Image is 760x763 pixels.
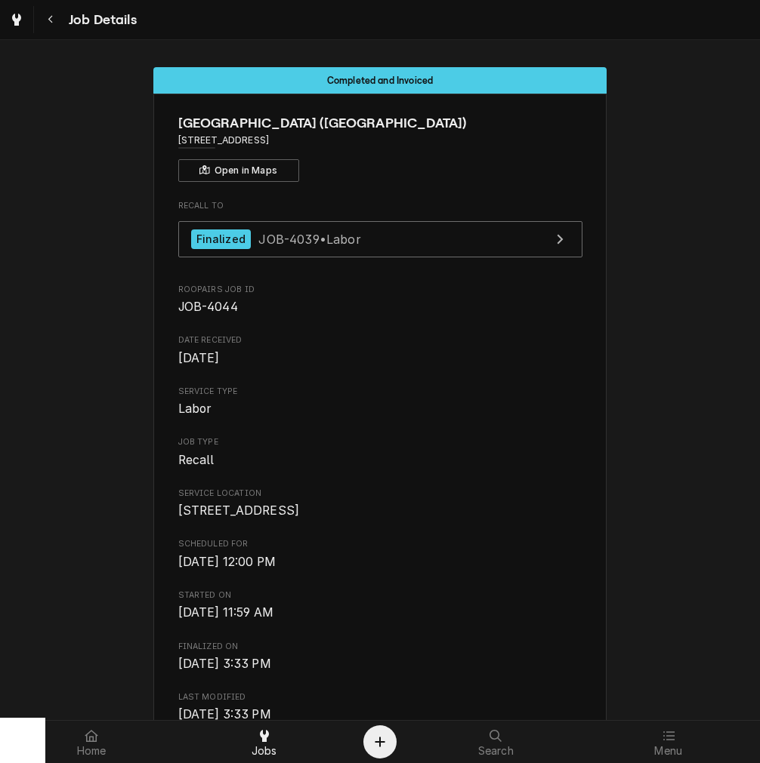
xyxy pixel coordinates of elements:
[178,436,582,448] span: Job Type
[178,134,582,147] span: Address
[178,706,582,724] span: Last Modified
[178,334,582,367] div: Date Received
[178,605,273,620] span: [DATE] 11:59 AM
[178,113,582,134] span: Name
[178,159,299,182] button: Open in Maps
[178,488,582,500] span: Service Location
[178,691,582,703] span: Last Modified
[178,284,582,316] div: Roopairs Job ID
[179,724,351,760] a: Jobs
[258,231,360,246] span: JOB-4039 • Labor
[178,641,582,673] div: Finalized On
[178,502,582,520] span: Service Location
[178,655,582,673] span: Finalized On
[178,300,238,314] span: JOB-4044
[178,691,582,724] div: Last Modified
[37,6,64,33] button: Navigate back
[153,67,607,94] div: Status
[478,745,514,757] span: Search
[583,724,755,760] a: Menu
[252,745,277,757] span: Jobs
[178,538,582,550] span: Scheduled For
[327,75,434,85] span: Completed and Invoiced
[178,707,271,721] span: [DATE] 3:33 PM
[178,221,582,258] a: View Job
[178,200,582,265] div: Recall To
[64,10,137,30] span: Job Details
[178,453,215,467] span: Recall
[410,724,582,760] a: Search
[178,351,220,365] span: [DATE]
[3,6,30,33] a: Go to Jobs
[77,745,107,757] span: Home
[178,451,582,469] span: Job Type
[178,284,582,296] span: Roopairs Job ID
[178,401,212,416] span: Labor
[191,229,251,250] div: Finalized
[178,349,582,368] span: Date Received
[178,113,582,182] div: Client Information
[178,538,582,571] div: Scheduled For
[178,589,582,622] div: Started On
[178,555,276,569] span: [DATE] 12:00 PM
[178,641,582,653] span: Finalized On
[178,503,300,518] span: [STREET_ADDRESS]
[178,604,582,622] span: Started On
[654,745,682,757] span: Menu
[178,298,582,316] span: Roopairs Job ID
[178,553,582,571] span: Scheduled For
[178,386,582,398] span: Service Type
[178,400,582,418] span: Service Type
[178,589,582,601] span: Started On
[6,724,178,760] a: Home
[178,334,582,346] span: Date Received
[178,386,582,418] div: Service Type
[363,725,397,758] button: Create Object
[178,488,582,520] div: Service Location
[178,657,271,671] span: [DATE] 3:33 PM
[178,436,582,469] div: Job Type
[178,200,582,212] span: Recall To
